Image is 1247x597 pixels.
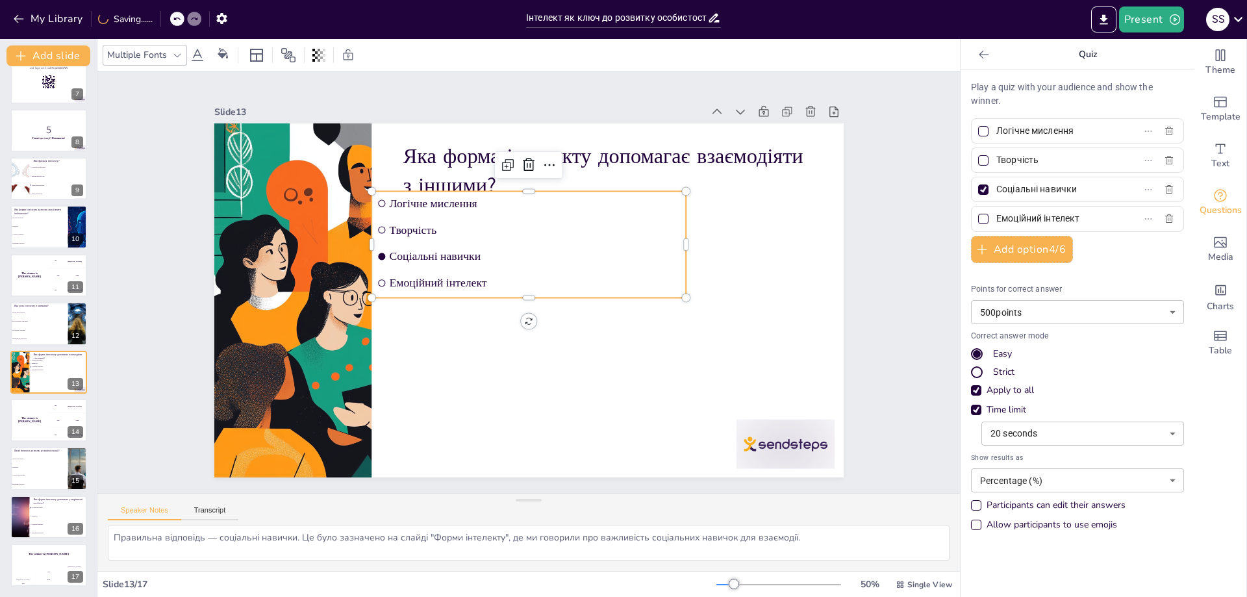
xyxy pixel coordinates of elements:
[105,46,170,64] div: Multiple Fonts
[14,123,83,137] p: 5
[1194,179,1246,226] div: Get real-time input from your audience
[10,496,87,539] div: 16
[10,157,87,200] div: https://cdn.sendsteps.com/images/logo/sendsteps_logo_white.pnghttps://cdn.sendsteps.com/images/lo...
[68,475,83,487] div: 15
[1208,250,1233,264] span: Media
[33,353,83,360] p: Яка форма інтелекту допомагає взаємодіяти з іншими?
[12,311,67,312] span: Він не має значення
[32,515,86,516] span: Творчість
[971,452,1184,463] span: Show results as
[6,45,90,66] button: Add slide
[68,330,83,342] div: 12
[12,217,67,218] span: Логічне мислення
[389,197,681,210] span: Логічне мислення
[10,399,87,442] div: 14
[32,362,68,364] span: Творчість
[33,159,83,163] p: Яка функція інтелекту?
[971,348,1184,361] div: Easy
[14,450,64,453] p: Який інтелект дозволяє розуміти емоції?
[32,184,86,186] span: Розв’язання проблем
[10,254,87,297] div: https://cdn.sendsteps.com/images/logo/sendsteps_logo_white.pnghttps://cdn.sendsteps.com/images/lo...
[971,468,1184,492] div: Percentage (%)
[68,523,83,535] div: 16
[854,578,885,591] div: 50 %
[10,205,87,248] div: https://cdn.sendsteps.com/images/logo/sendsteps_logo_white.pnghttps://cdn.sendsteps.com/images/lo...
[12,225,67,227] span: Творчість
[98,13,153,25] div: Saving......
[108,525,950,561] textarea: Правильна відповідь — соціальні навички. Це було зазначено на слайді "Форми інтелекту", де ми гов...
[993,366,1014,379] div: Strict
[71,136,83,148] div: 8
[10,109,87,152] div: https://cdn.sendsteps.com/images/logo/sendsteps_logo_white.pnghttps://cdn.sendsteps.com/images/lo...
[1194,39,1246,86] div: Change the overall theme
[32,194,86,195] span: Виготовлення їжі
[10,302,87,345] div: https://cdn.sendsteps.com/images/logo/sendsteps_logo_white.pnghttps://cdn.sendsteps.com/images/lo...
[971,81,1184,108] p: Play a quiz with your audience and show the winner.
[987,384,1034,397] div: Apply to all
[1194,226,1246,273] div: Add images, graphics, shapes or video
[993,348,1012,361] div: Easy
[10,579,36,587] div: 100
[389,276,681,289] span: Емоційний інтелект
[68,571,83,583] div: 17
[10,417,49,424] h4: The winner is [PERSON_NAME]
[994,39,1181,70] p: Quiz
[10,553,87,556] h4: The winner is [PERSON_NAME]
[987,499,1126,512] div: Participants can edit their answers
[281,47,296,63] span: Position
[1194,133,1246,179] div: Add text boxes
[1205,63,1235,77] span: Theme
[32,532,86,533] span: Емоційний інтелект
[32,359,68,361] span: Логічне мислення
[1194,86,1246,133] div: Add ready made slides
[108,506,181,520] button: Speaker Notes
[246,45,267,66] div: Layout
[1194,273,1246,320] div: Add charts and graphs
[68,233,83,245] div: 10
[1211,157,1229,171] span: Text
[10,447,87,490] div: 15
[996,180,1117,199] input: Option 3
[1200,203,1242,218] span: Questions
[32,507,86,508] span: Логічне мислення
[971,499,1126,512] div: Participants can edit their answers
[996,121,1117,140] input: Option 1
[12,242,67,244] span: Емоційний інтелект
[1201,110,1241,124] span: Template
[12,234,67,235] span: Соціальні навички
[49,413,87,427] div: 200
[1209,344,1232,358] span: Table
[213,48,233,62] div: Background color
[49,399,87,413] div: 100
[75,420,79,422] div: Jaap
[996,209,1117,228] input: Option 4
[12,338,67,340] span: Він лише для дорослих
[403,141,812,199] p: Яка форма інтелекту допомагає взаємодіяти з іншими?
[71,88,83,100] div: 7
[68,426,83,438] div: 14
[62,568,87,587] div: 300
[12,329,67,331] span: Він заважає навчанні
[49,428,87,442] div: 300
[32,166,86,168] span: Сприйняття інформації
[996,151,1117,170] input: Option 2
[389,250,681,263] span: Соціальні навички
[49,283,87,297] div: 300
[71,184,83,196] div: 9
[971,384,1184,397] div: Apply to all
[32,524,86,525] span: Соціальні навички
[49,268,87,283] div: 200
[981,422,1184,446] div: 20 seconds
[32,369,68,370] span: Емоційний інтелект
[987,403,1026,416] div: Time limit
[12,320,67,322] span: Він є критично важливим
[36,570,62,572] div: Jaap
[1194,320,1246,366] div: Add a table
[33,498,83,505] p: Яка форма інтелекту допомагає у вирішенні проблем?
[75,275,79,277] div: Jaap
[971,331,1184,342] p: Correct answer mode
[12,459,67,460] span: Логічне мислення
[32,175,86,177] span: Вирощування рослин
[526,8,707,27] input: Insert title
[10,60,87,103] div: 7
